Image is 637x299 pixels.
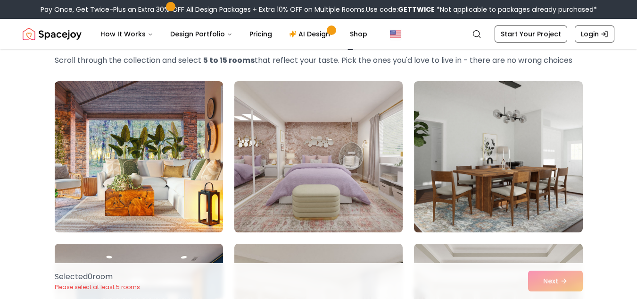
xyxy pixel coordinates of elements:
button: Design Portfolio [163,25,240,43]
strong: 5 to 15 rooms [203,55,255,66]
a: Shop [342,25,375,43]
nav: Global [23,19,614,49]
div: Pay Once, Get Twice-Plus an Extra 30% OFF All Design Packages + Extra 10% OFF on Multiple Rooms. [41,5,597,14]
a: Spacejoy [23,25,82,43]
p: Selected 0 room [55,271,140,282]
img: United States [390,28,401,40]
nav: Main [93,25,375,43]
span: Use code: [366,5,435,14]
img: Room room-1 [55,81,223,232]
img: Room room-3 [414,81,582,232]
a: Pricing [242,25,280,43]
a: Start Your Project [495,26,567,43]
span: *Not applicable to packages already purchased* [435,5,597,14]
img: Room room-2 [230,77,407,236]
p: Please select at least 5 rooms [55,283,140,291]
b: GETTWICE [398,5,435,14]
button: How It Works [93,25,161,43]
a: Login [575,26,614,43]
a: AI Design [281,25,340,43]
img: Spacejoy Logo [23,25,82,43]
p: Scroll through the collection and select that reflect your taste. Pick the ones you'd love to liv... [55,55,583,66]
